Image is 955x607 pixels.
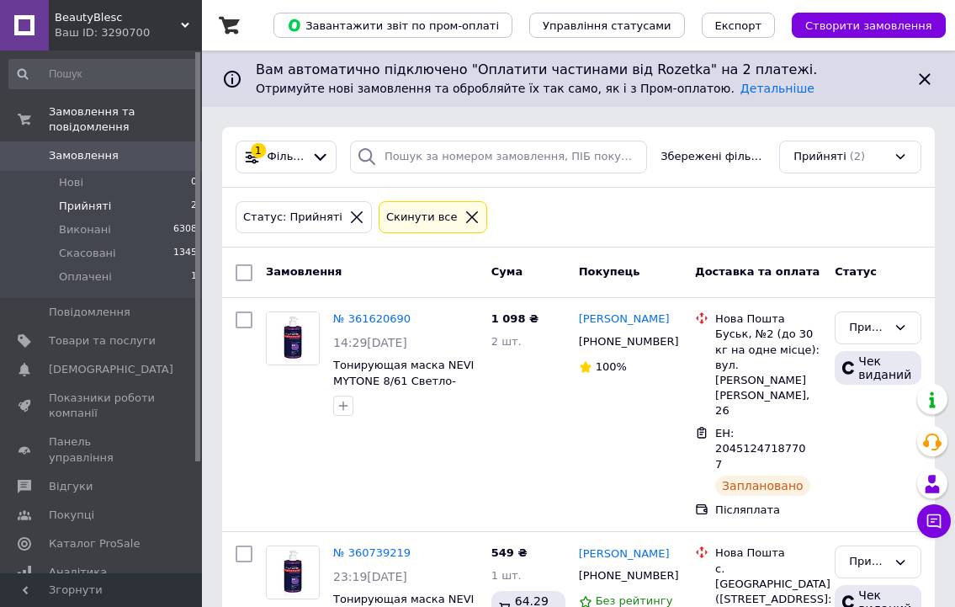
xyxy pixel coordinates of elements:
span: Замовлення та повідомлення [49,104,202,135]
a: № 361620690 [333,312,411,325]
span: Прийняті [793,149,846,165]
span: Фільтри [268,149,305,165]
button: Управління статусами [529,13,685,38]
div: Статус: Прийняті [240,209,346,226]
span: 100% [596,360,627,373]
span: 549 ₴ [491,546,528,559]
span: Нові [59,175,83,190]
span: Прийняті [59,199,111,214]
span: (2) [850,150,865,162]
span: Панель управління [49,434,156,465]
div: Буськ, №2 (до 30 кг на одне місце): вул. [PERSON_NAME] [PERSON_NAME], 26 [715,327,821,418]
span: Товари та послуги [49,333,156,349]
div: Ваш ID: 3290700 [55,25,202,40]
button: Завантажити звіт по пром-оплаті [273,13,512,38]
div: [PHONE_NUMBER] [576,565,670,587]
div: Нова Пошта [715,546,821,561]
span: Повідомлення [49,305,130,320]
div: [PHONE_NUMBER] [576,331,670,353]
button: Чат з покупцем [917,504,951,538]
span: Покупці [49,508,94,523]
a: Детальніше [740,82,814,95]
span: Виконані [59,222,111,237]
div: Нова Пошта [715,311,821,327]
a: [PERSON_NAME] [579,546,670,562]
div: Заплановано [715,476,810,496]
span: Вам автоматично підключено "Оплатити частинами від Rozetka" на 2 платежі. [256,61,901,80]
span: Скасовані [59,246,116,261]
span: Замовлення [266,265,342,278]
span: Замовлення [49,148,119,163]
span: 0 [191,175,197,190]
span: Експорт [715,19,762,32]
a: Фото товару [266,546,320,599]
span: Відгуки [49,479,93,494]
span: 23:19[DATE] [333,570,407,583]
span: Статус [835,265,877,278]
span: ЕН: 20451247187707 [715,427,806,471]
button: Експорт [702,13,776,38]
span: BeautyBlesc [55,10,181,25]
span: Управління статусами [543,19,671,32]
button: Створити замовлення [792,13,946,38]
input: Пошук за номером замовлення, ПІБ покупця, номером телефону, Email, номером накладної [350,141,647,173]
span: Каталог ProSale [49,536,140,551]
span: 1 шт. [491,569,522,582]
span: 2 шт. [491,335,522,348]
span: 2 [191,199,197,214]
span: Завантажити звіт по пром-оплаті [287,18,499,33]
img: Фото товару [267,546,319,599]
span: 1345 [173,246,197,261]
span: Покупець [579,265,640,278]
span: Без рейтингу [596,594,673,607]
a: [PERSON_NAME] [579,311,670,327]
span: [DEMOGRAPHIC_DATA] [49,362,173,377]
a: Створити замовлення [775,19,946,31]
span: Аналітика [49,565,107,580]
span: Доставка та оплата [695,265,820,278]
span: Оплачені [59,269,112,285]
span: Створити замовлення [805,19,932,32]
span: 1 098 ₴ [491,312,539,325]
a: № 360739219 [333,546,411,559]
img: Фото товару [267,312,319,365]
span: Cума [491,265,523,278]
span: Отримуйте нові замовлення та обробляйте їх так само, як і з Пром-оплатою. [256,82,814,95]
div: Прийнято [849,553,887,571]
span: 1 [191,269,197,285]
span: Показники роботи компанії [49,391,156,421]
div: Прийнято [849,319,887,337]
div: 1 [251,143,266,158]
span: Збережені фільтри: [661,149,766,165]
div: Cкинути все [383,209,461,226]
span: 14:29[DATE] [333,336,407,349]
div: Чек виданий [835,351,921,385]
input: Пошук [8,59,199,89]
a: Тонирующая маска NEVI MYTONE 8/61 Светло-русый фиолетово-пепельный, 500 мл [333,359,474,418]
a: Фото товару [266,311,320,365]
div: Післяплата [715,503,821,518]
span: 6308 [173,222,197,237]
